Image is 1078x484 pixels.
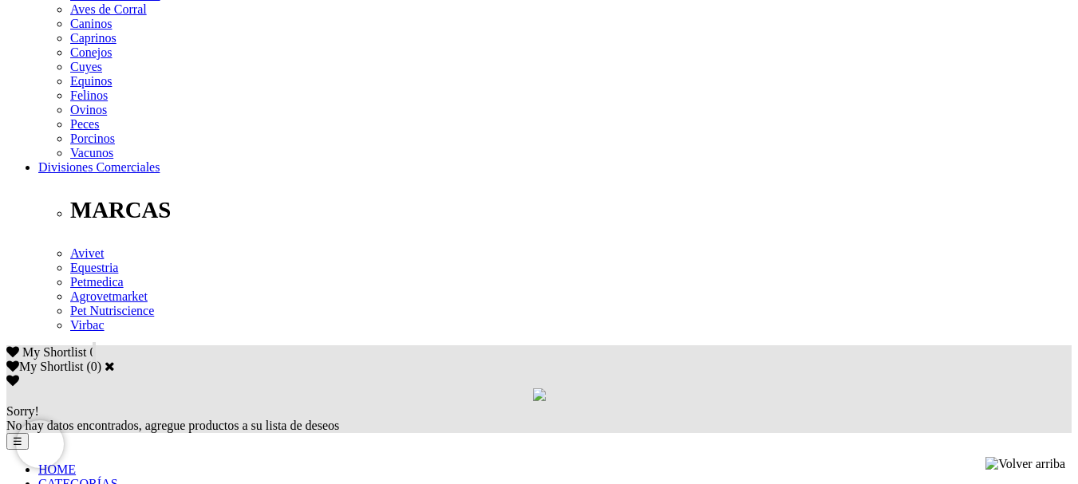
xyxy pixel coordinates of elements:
a: Cerrar [105,360,115,372]
a: Petmedica [70,275,124,289]
a: HOME [38,462,76,476]
img: loading.gif [533,388,546,401]
img: Volver arriba [985,457,1065,471]
a: Aves de Corral [70,2,147,16]
a: Vacunos [70,146,113,159]
a: Ovinos [70,103,107,116]
a: Cuyes [70,60,102,73]
a: Caninos [70,17,112,30]
a: Conejos [70,45,112,59]
iframe: Brevo live chat [16,420,64,468]
span: My Shortlist [22,345,86,359]
a: Pet Nutriscience [70,304,154,317]
a: Peces [70,117,99,131]
label: 0 [91,360,97,373]
a: Felinos [70,89,108,102]
span: Sorry! [6,404,39,418]
p: MARCAS [70,197,1072,223]
a: Agrovetmarket [70,289,148,303]
span: ( ) [86,360,101,373]
a: Equestria [70,261,118,274]
a: Caprinos [70,31,116,45]
div: No hay datos encontrados, agregue productos a su lista de deseos [6,404,1072,433]
span: 0 [89,345,96,359]
a: Virbac [70,318,105,332]
button: ☰ [6,433,29,450]
a: Avivet [70,246,104,260]
a: Equinos [70,74,112,88]
a: Porcinos [70,132,115,145]
a: Divisiones Comerciales [38,160,160,174]
label: My Shortlist [6,360,83,373]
